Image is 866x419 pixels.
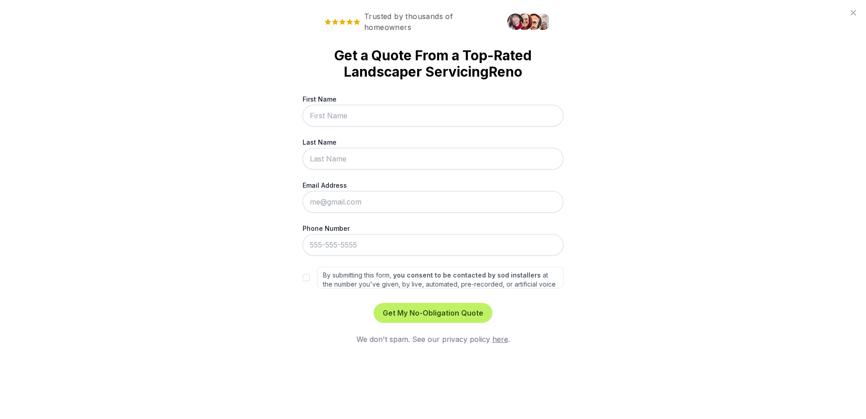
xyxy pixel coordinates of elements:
input: First Name [303,105,563,127]
input: 555-555-5555 [303,234,563,256]
input: me@gmail.com [303,191,563,213]
div: We don't spam. See our privacy policy . [303,334,563,345]
input: Last Name [303,148,563,170]
a: here [492,335,508,344]
label: First Name [303,94,563,104]
button: Get My No-Obligation Quote [374,303,492,323]
label: Last Name [303,137,563,147]
strong: Get a Quote From a Top-Rated Landscaper Servicing Reno [317,47,549,80]
strong: you consent to be contacted by sod installers [393,271,541,279]
label: Phone Number [303,224,563,233]
span: Trusted by thousands of homeowners [317,11,502,33]
label: Email Address [303,180,563,190]
label: By submitting this form, at the number you've given, by live, automated, pre-recorded, or artific... [317,267,563,288]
